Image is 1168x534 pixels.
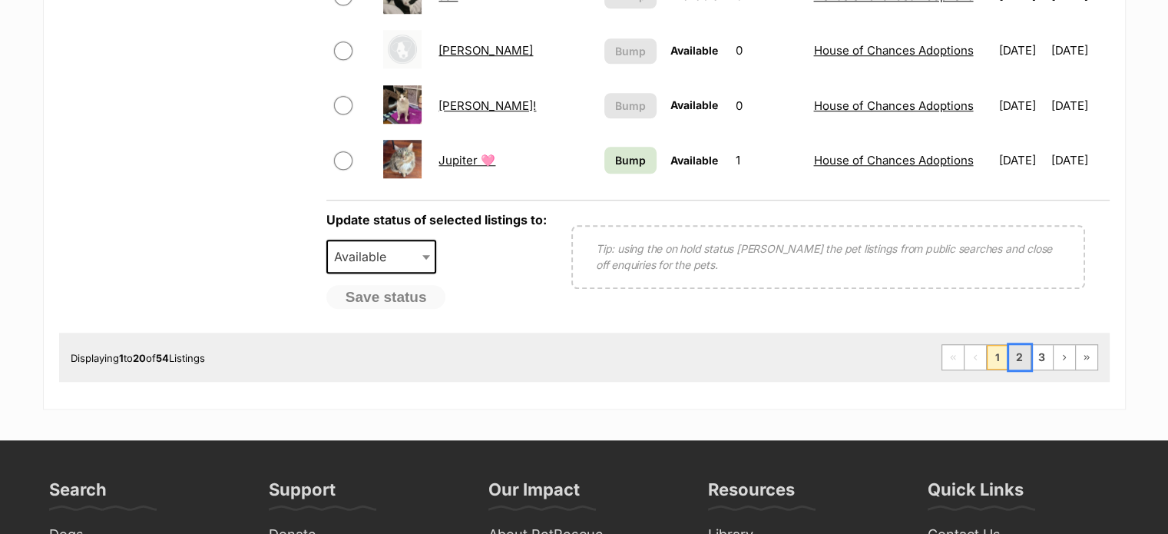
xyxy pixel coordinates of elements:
span: Available [328,246,402,267]
td: 0 [730,24,806,77]
strong: 54 [156,352,169,364]
img: Jess [383,30,422,68]
span: Previous page [965,345,986,370]
span: Available [670,154,718,167]
span: Bump [615,152,646,168]
td: [DATE] [993,79,1050,132]
td: [DATE] [1051,24,1108,77]
label: Update status of selected listings to: [326,212,547,227]
a: Next page [1054,345,1075,370]
a: Page 3 [1031,345,1053,370]
h3: Our Impact [488,479,580,509]
span: Available [670,98,718,111]
h3: Support [269,479,336,509]
nav: Pagination [941,344,1098,370]
span: Available [670,44,718,57]
span: Displaying to of Listings [71,352,205,364]
span: Bump [615,43,646,59]
a: Jupiter 🩷 [438,153,495,167]
button: Bump [604,93,656,118]
button: Save status [326,285,446,310]
span: Bump [615,98,646,114]
a: Page 2 [1009,345,1031,370]
strong: 20 [133,352,146,364]
h3: Quick Links [928,479,1024,509]
td: 1 [730,134,806,187]
span: Available [326,240,437,274]
a: Bump [604,147,656,174]
a: [PERSON_NAME] [438,43,533,58]
td: [DATE] [1051,134,1108,187]
span: Page 1 [987,345,1008,370]
a: Last page [1076,345,1097,370]
td: [DATE] [993,24,1050,77]
a: [PERSON_NAME]! [438,98,536,113]
span: First page [942,345,964,370]
strong: 1 [119,352,124,364]
p: Tip: using the on hold status [PERSON_NAME] the pet listings from public searches and close off e... [596,240,1060,273]
button: Bump [604,38,656,64]
td: [DATE] [1051,79,1108,132]
a: House of Chances Adoptions [813,98,973,113]
td: [DATE] [993,134,1050,187]
a: House of Chances Adoptions [813,153,973,167]
h3: Search [49,479,107,509]
td: 0 [730,79,806,132]
a: House of Chances Adoptions [813,43,973,58]
h3: Resources [708,479,795,509]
